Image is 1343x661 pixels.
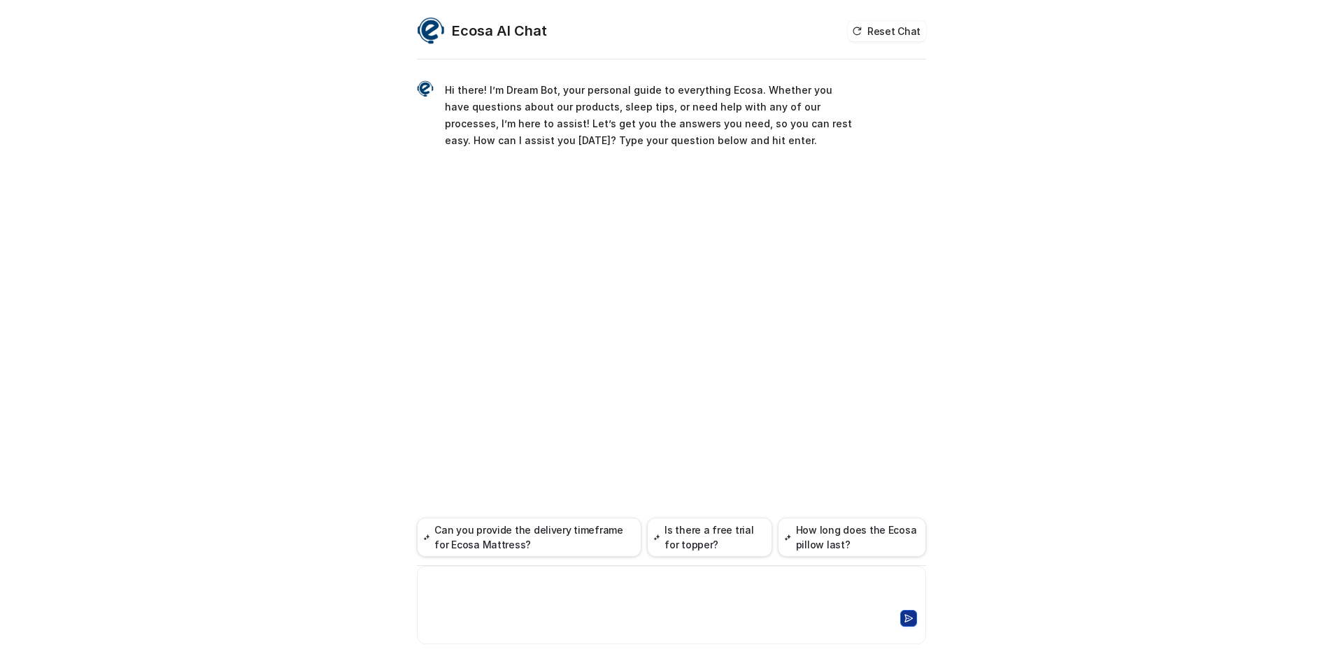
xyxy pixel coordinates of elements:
button: Can you provide the delivery timeframe for Ecosa Mattress? [417,518,641,557]
h2: Ecosa AI Chat [452,21,547,41]
p: Hi there! I’m Dream Bot, your personal guide to everything Ecosa. Whether you have questions abou... [445,82,854,149]
img: Widget [417,80,434,97]
button: How long does the Ecosa pillow last? [778,518,926,557]
img: Widget [417,17,445,45]
button: Is there a free trial for topper? [647,518,772,557]
button: Reset Chat [848,21,926,41]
